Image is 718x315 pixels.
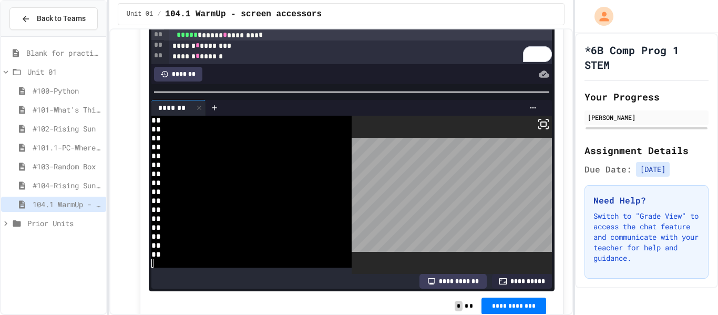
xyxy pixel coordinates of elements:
[127,10,153,18] span: Unit 01
[9,7,98,30] button: Back to Teams
[33,161,102,172] span: #103-Random Box
[584,163,632,176] span: Due Date:
[33,180,102,191] span: #104-Rising Sun Plus
[583,4,616,28] div: My Account
[636,162,670,177] span: [DATE]
[27,66,102,77] span: Unit 01
[584,43,709,72] h1: *6B Comp Prog 1 STEM
[26,47,102,58] span: Blank for practice
[33,104,102,115] span: #101-What's This ??
[165,8,322,21] span: 104.1 WarmUp - screen accessors
[33,123,102,134] span: #102-Rising Sun
[33,142,102,153] span: #101.1-PC-Where am I?
[593,194,700,207] h3: Need Help?
[157,10,161,18] span: /
[584,89,709,104] h2: Your Progress
[33,199,102,210] span: 104.1 WarmUp - screen accessors
[33,85,102,96] span: #100-Python
[584,143,709,158] h2: Assignment Details
[37,13,86,24] span: Back to Teams
[593,211,700,263] p: Switch to "Grade View" to access the chat feature and communicate with your teacher for help and ...
[588,113,705,122] div: [PERSON_NAME]
[27,218,102,229] span: Prior Units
